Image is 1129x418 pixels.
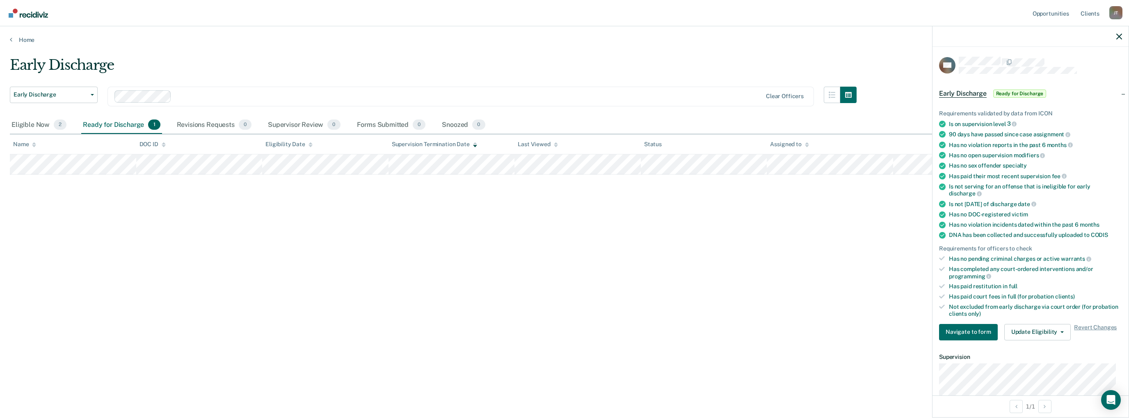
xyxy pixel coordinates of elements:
span: only) [968,310,981,317]
div: Has no violation reports in the past 6 [949,141,1122,149]
span: Ready for Discharge [993,90,1047,98]
button: Navigate to form [939,324,998,340]
div: Is not serving for an offense that is ineligible for early [949,183,1122,197]
img: Recidiviz [9,9,48,18]
span: programming [949,273,991,280]
div: Requirements for officers to check [939,245,1122,252]
div: Has no sex offender [949,162,1122,169]
span: 1 [148,119,160,130]
span: warrants [1061,255,1091,262]
div: Is on supervision level [949,120,1122,128]
div: Forms Submitted [355,116,427,134]
span: Revert Changes [1074,324,1117,340]
div: Has no open supervision [949,152,1122,159]
div: Supervisor Review [266,116,342,134]
div: Has no pending criminal charges or active [949,255,1122,262]
div: Eligible Now [10,116,68,134]
button: Profile dropdown button [1109,6,1122,19]
div: Has paid court fees in full (for probation [949,293,1122,300]
span: months [1080,221,1099,228]
a: Home [10,36,1119,44]
span: fee [1052,173,1067,179]
div: Last Viewed [518,141,558,148]
div: Clear officers [766,93,804,100]
div: Eligibility Date [265,141,313,148]
div: 1 / 1 [932,395,1129,417]
span: full [1009,283,1017,289]
span: 0 [413,119,425,130]
div: Has no violation incidents dated within the past 6 [949,221,1122,228]
div: Name [13,141,36,148]
div: Supervision Termination Date [392,141,477,148]
span: 0 [472,119,485,130]
div: 90 days have passed since case [949,131,1122,138]
div: Has completed any court-ordered interventions and/or [949,266,1122,280]
div: Early Discharge [10,57,857,80]
span: specialty [1003,162,1027,169]
button: Previous Opportunity [1010,400,1023,413]
span: Early Discharge [14,91,87,98]
div: Assigned to [770,141,809,148]
div: Ready for Discharge [81,116,162,134]
div: Has paid their most recent supervision [949,172,1122,180]
a: Navigate to form link [939,324,1001,340]
div: Snoozed [440,116,487,134]
span: clients) [1055,293,1075,300]
span: 0 [327,119,340,130]
div: Revisions Requests [175,116,253,134]
div: Not excluded from early discharge via court order (for probation clients [949,303,1122,317]
div: Has paid restitution in [949,283,1122,290]
div: J T [1109,6,1122,19]
div: Requirements validated by data from ICON [939,110,1122,117]
button: Next Opportunity [1038,400,1051,413]
span: 0 [239,119,251,130]
span: date [1018,201,1036,207]
span: modifiers [1014,152,1045,158]
span: assignment [1033,131,1070,138]
span: Early Discharge [939,90,987,98]
div: Open Intercom Messenger [1101,390,1121,410]
div: Status [644,141,662,148]
button: Update Eligibility [1004,324,1071,340]
div: DOC ID [139,141,166,148]
div: Has no DOC-registered [949,211,1122,218]
span: discharge [949,190,982,197]
dt: Supervision [939,354,1122,361]
span: CODIS [1091,232,1108,238]
span: 3 [1007,120,1017,127]
span: 2 [54,119,66,130]
div: DNA has been collected and successfully uploaded to [949,232,1122,239]
span: victim [1012,211,1028,218]
span: months [1047,142,1073,148]
div: Early DischargeReady for Discharge [932,80,1129,107]
div: Is not [DATE] of discharge [949,200,1122,208]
